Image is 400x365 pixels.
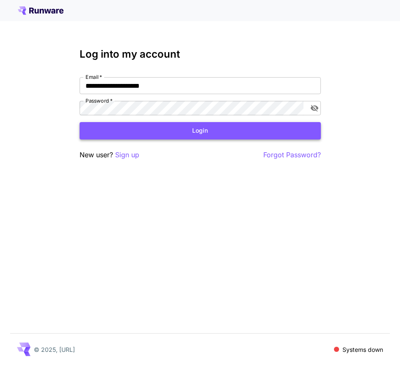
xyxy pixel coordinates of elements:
[342,345,383,354] p: Systems down
[115,150,139,160] button: Sign up
[307,100,322,116] button: toggle password visibility
[86,97,113,104] label: Password
[86,73,102,81] label: Email
[263,150,321,160] button: Forgot Password?
[34,345,75,354] p: © 2025, [URL]
[80,122,321,139] button: Login
[80,48,321,60] h3: Log into my account
[80,150,139,160] p: New user?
